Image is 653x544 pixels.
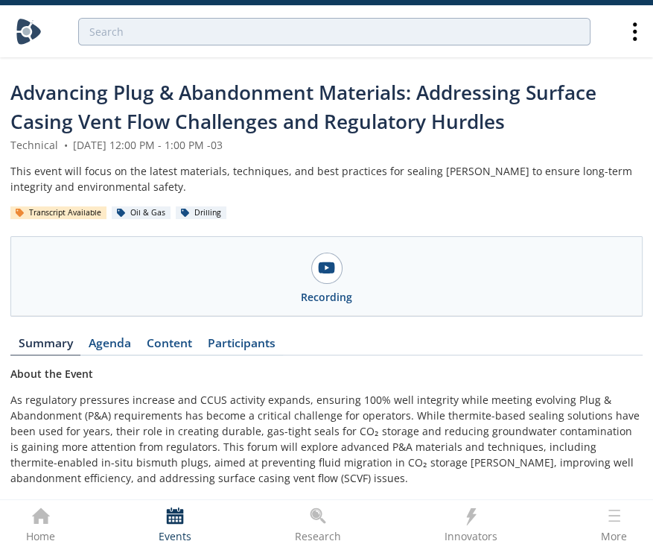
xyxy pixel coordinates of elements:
[78,18,590,45] input: Advanced Search
[10,338,80,355] a: Summary
[176,206,226,220] div: Drilling
[61,138,70,152] span: •
[10,392,643,486] p: As regulatory pressures increase and CCUS activity expands, ensuring 100% well integrity while me...
[10,497,120,511] strong: About the Innovators
[10,206,106,220] div: Transcript Available
[16,19,42,45] img: Home
[10,79,596,135] span: Advancing Plug & Abandonment Materials: Addressing Surface Casing Vent Flow Challenges and Regula...
[112,206,171,220] div: Oil & Gas
[10,137,643,153] div: Technical [DATE] 12:00 PM - 1:00 PM -03
[301,289,352,305] div: Recording
[10,367,93,381] strong: About the Event
[10,163,643,194] div: This event will focus on the latest materials, techniques, and best practices for sealing [PERSON...
[80,338,138,355] a: Agenda
[138,338,200,355] a: Content
[200,338,283,355] a: Participants
[11,237,642,316] a: Recording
